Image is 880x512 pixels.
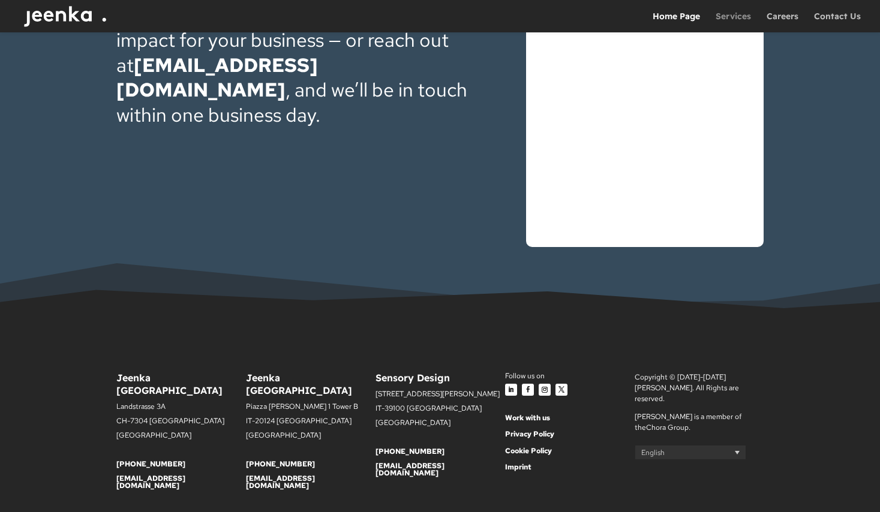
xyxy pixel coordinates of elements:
[505,446,552,456] a: Cookie Policy
[246,459,315,469] a: [PHONE_NUMBER]
[246,403,376,417] p: Piazza [PERSON_NAME] 1 Tower B
[767,12,798,32] a: Careers
[376,447,444,456] a: [PHONE_NUMBER]
[555,384,567,396] a: Follow on X
[505,384,517,396] a: Follow on LinkedIn
[505,462,531,472] a: Imprint
[116,372,246,403] h6: Jeenka [GEOGRAPHIC_DATA]
[635,411,764,433] p: [PERSON_NAME] is a member of the .
[522,384,534,396] a: Follow on Facebook
[376,390,505,405] p: [STREET_ADDRESS][PERSON_NAME]
[814,12,861,32] a: Contact Us
[376,405,505,419] p: IT-39100 [GEOGRAPHIC_DATA]
[505,413,550,423] a: Work with us
[716,12,751,32] a: Services
[539,384,551,396] a: Follow on Instagram
[505,372,635,381] div: Follow us on
[116,459,185,469] a: [PHONE_NUMBER]
[116,474,185,490] a: [EMAIL_ADDRESS][DOMAIN_NAME]
[116,52,318,103] a: [EMAIL_ADDRESS][DOMAIN_NAME]
[246,474,315,490] a: [EMAIL_ADDRESS][DOMAIN_NAME]
[376,372,505,390] h6: Sensory Design
[653,12,700,32] a: Home Page
[116,432,246,446] p: [GEOGRAPHIC_DATA]
[246,417,376,432] p: IT-20124 [GEOGRAPHIC_DATA]
[116,403,246,417] p: Landstrasse 3A
[116,417,246,432] p: CH-7304 [GEOGRAPHIC_DATA]
[246,432,376,446] p: [GEOGRAPHIC_DATA]
[635,445,746,460] a: English
[641,448,665,457] span: English
[505,429,554,439] a: Privacy Policy
[246,372,376,403] h6: Jeenka [GEOGRAPHIC_DATA]
[635,372,739,403] span: Copyright © [DATE]-[DATE] [PERSON_NAME]. All Rights are reserved.
[376,461,444,478] a: [EMAIL_ADDRESS][DOMAIN_NAME]
[376,419,505,433] p: [GEOGRAPHIC_DATA]
[646,423,689,432] a: Chora Group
